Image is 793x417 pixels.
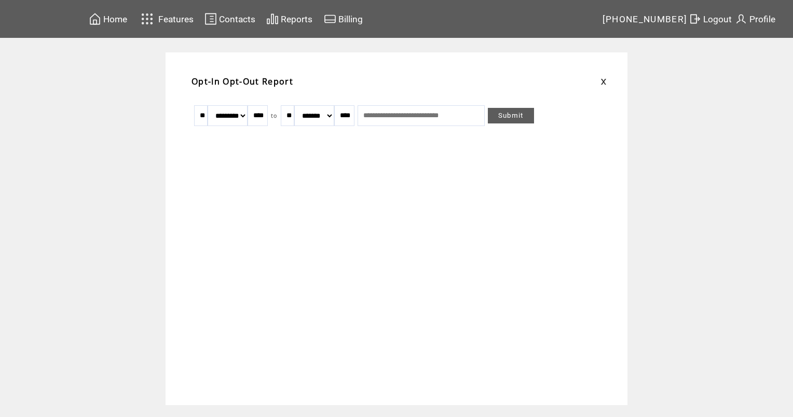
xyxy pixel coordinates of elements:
[324,12,336,25] img: creidtcard.svg
[271,112,278,119] span: to
[488,108,534,123] a: Submit
[749,14,775,24] span: Profile
[203,11,257,27] a: Contacts
[138,10,156,27] img: features.svg
[158,14,194,24] span: Features
[687,11,733,27] a: Logout
[89,12,101,25] img: home.svg
[281,14,312,24] span: Reports
[136,9,195,29] a: Features
[87,11,129,27] a: Home
[219,14,255,24] span: Contacts
[192,76,293,87] span: Opt-In Opt-Out Report
[703,14,732,24] span: Logout
[735,12,747,25] img: profile.svg
[266,12,279,25] img: chart.svg
[338,14,363,24] span: Billing
[689,12,701,25] img: exit.svg
[322,11,364,27] a: Billing
[204,12,217,25] img: contacts.svg
[265,11,314,27] a: Reports
[103,14,127,24] span: Home
[733,11,777,27] a: Profile
[603,14,688,24] span: [PHONE_NUMBER]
